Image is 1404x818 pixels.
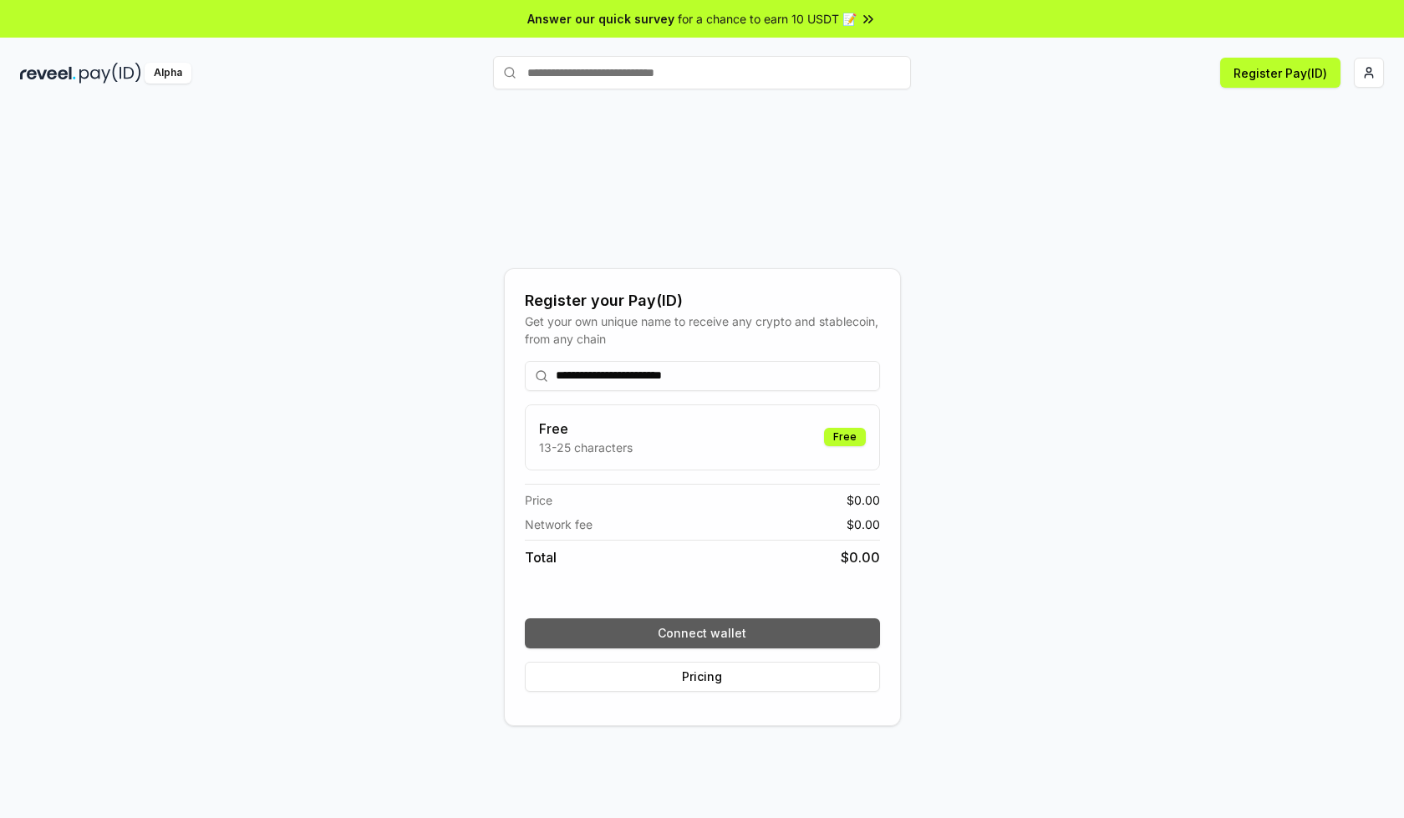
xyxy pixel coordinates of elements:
div: Alpha [145,63,191,84]
div: Free [824,428,866,446]
span: $ 0.00 [847,491,880,509]
button: Connect wallet [525,618,880,648]
img: reveel_dark [20,63,76,84]
div: Get your own unique name to receive any crypto and stablecoin, from any chain [525,312,880,348]
span: $ 0.00 [841,547,880,567]
span: Price [525,491,552,509]
button: Pricing [525,662,880,692]
span: for a chance to earn 10 USDT 📝 [678,10,857,28]
span: Network fee [525,516,593,533]
span: Answer our quick survey [527,10,674,28]
h3: Free [539,419,633,439]
span: Total [525,547,557,567]
span: $ 0.00 [847,516,880,533]
img: pay_id [79,63,141,84]
p: 13-25 characters [539,439,633,456]
div: Register your Pay(ID) [525,289,880,312]
button: Register Pay(ID) [1220,58,1340,88]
